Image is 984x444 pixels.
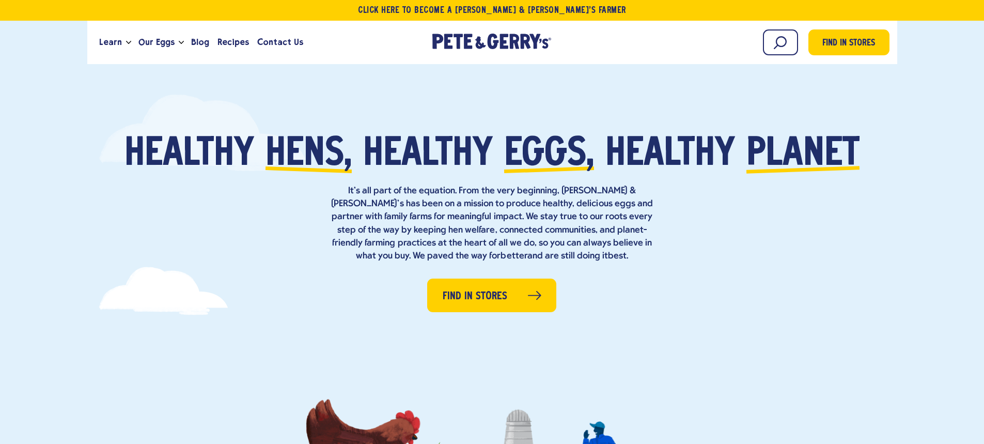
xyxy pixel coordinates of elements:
button: Open the dropdown menu for Our Eggs [179,41,184,44]
span: Our Eggs [138,36,175,49]
span: Find in Stores [443,288,507,304]
strong: best [608,251,627,261]
button: Open the dropdown menu for Learn [126,41,131,44]
a: Blog [187,28,213,56]
span: hens, [265,135,352,174]
span: planet [746,135,860,174]
input: Search [763,29,798,55]
p: It’s all part of the equation. From the very beginning, [PERSON_NAME] & [PERSON_NAME]’s has been ... [327,185,658,263]
span: Contact Us [257,36,303,49]
a: Contact Us [253,28,307,56]
span: Blog [191,36,209,49]
a: Find in Stores [808,29,889,55]
span: healthy [363,135,493,174]
span: Find in Stores [822,37,875,51]
span: healthy [605,135,735,174]
span: Healthy [124,135,254,174]
a: Recipes [213,28,253,56]
a: Find in Stores [427,279,556,312]
span: Learn [99,36,122,49]
span: Recipes [217,36,249,49]
a: Learn [95,28,126,56]
strong: better [501,251,527,261]
span: eggs, [504,135,594,174]
a: Our Eggs [134,28,179,56]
